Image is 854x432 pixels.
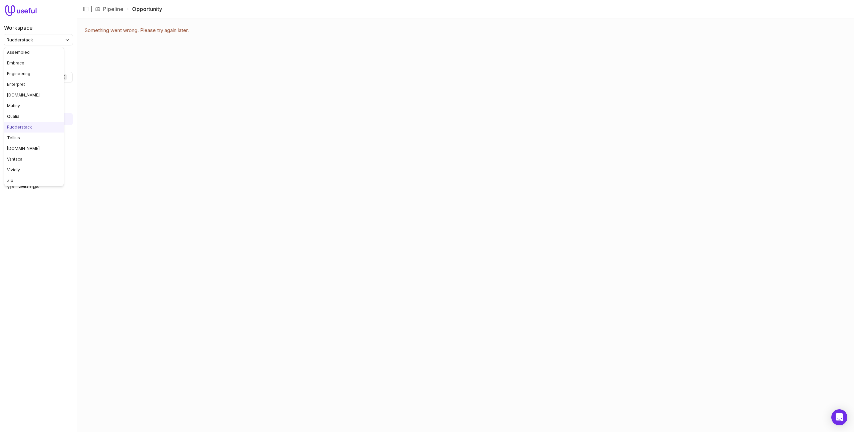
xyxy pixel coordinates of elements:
[7,82,25,87] span: Enterpret
[7,114,19,119] span: Qualia
[7,135,20,140] span: Tellius
[7,125,32,130] span: Rudderstack
[7,92,40,97] span: [DOMAIN_NAME]
[7,103,20,108] span: Mutiny
[7,60,24,65] span: Embrace
[7,178,13,183] span: Zip
[7,157,22,162] span: Vantaca
[7,146,40,151] span: [DOMAIN_NAME]
[7,71,30,76] span: Engineering
[7,167,20,172] span: Vividly
[7,50,30,55] span: Assembled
